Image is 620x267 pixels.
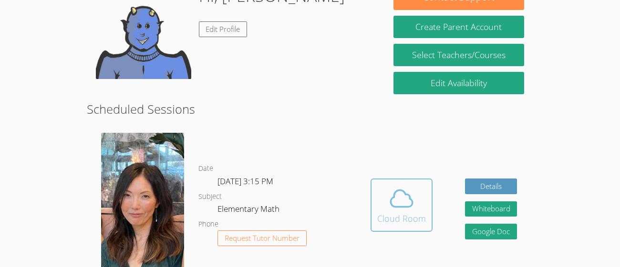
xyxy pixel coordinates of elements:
button: Create Parent Account [393,16,525,38]
button: Request Tutor Number [217,230,307,246]
dt: Subject [198,191,222,203]
dt: Phone [198,218,218,230]
h2: Scheduled Sessions [87,100,533,118]
a: Edit Availability [393,72,525,94]
a: Google Doc [465,224,517,239]
div: Cloud Room [377,212,426,225]
dd: Elementary Math [217,202,281,218]
span: Request Tutor Number [225,235,300,242]
a: Edit Profile [199,21,248,37]
dt: Date [198,163,213,175]
span: [DATE] 3:15 PM [217,176,273,187]
button: Cloud Room [371,178,433,232]
a: Select Teachers/Courses [393,44,525,66]
button: Whiteboard [465,201,517,217]
a: Details [465,178,517,194]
